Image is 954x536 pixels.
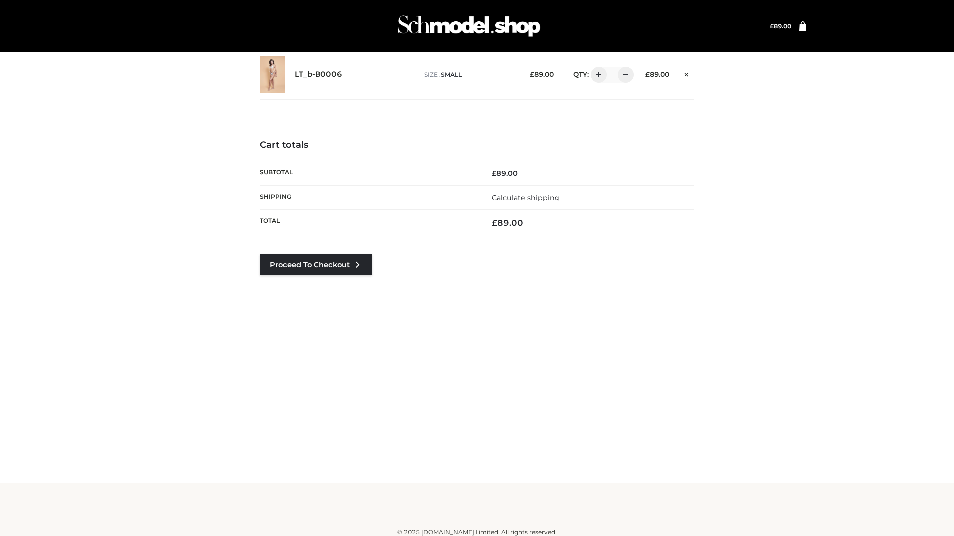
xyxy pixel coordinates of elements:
th: Subtotal [260,161,477,185]
a: Remove this item [679,67,694,80]
span: SMALL [441,71,462,78]
a: £89.00 [770,22,791,30]
bdi: 89.00 [492,169,518,178]
a: LT_b-B0006 [295,70,342,79]
h4: Cart totals [260,140,694,151]
span: £ [770,22,774,30]
bdi: 89.00 [492,218,523,228]
span: £ [530,70,534,78]
th: Total [260,210,477,236]
bdi: 89.00 [530,70,554,78]
th: Shipping [260,185,477,209]
a: Calculate shipping [492,193,559,202]
p: size : [424,70,514,79]
span: £ [492,218,497,228]
span: £ [645,70,650,78]
bdi: 89.00 [770,22,791,30]
img: Schmodel Admin 964 [395,6,544,46]
a: Proceed to Checkout [260,254,372,275]
bdi: 89.00 [645,70,669,78]
div: QTY: [563,67,630,83]
span: £ [492,169,496,178]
